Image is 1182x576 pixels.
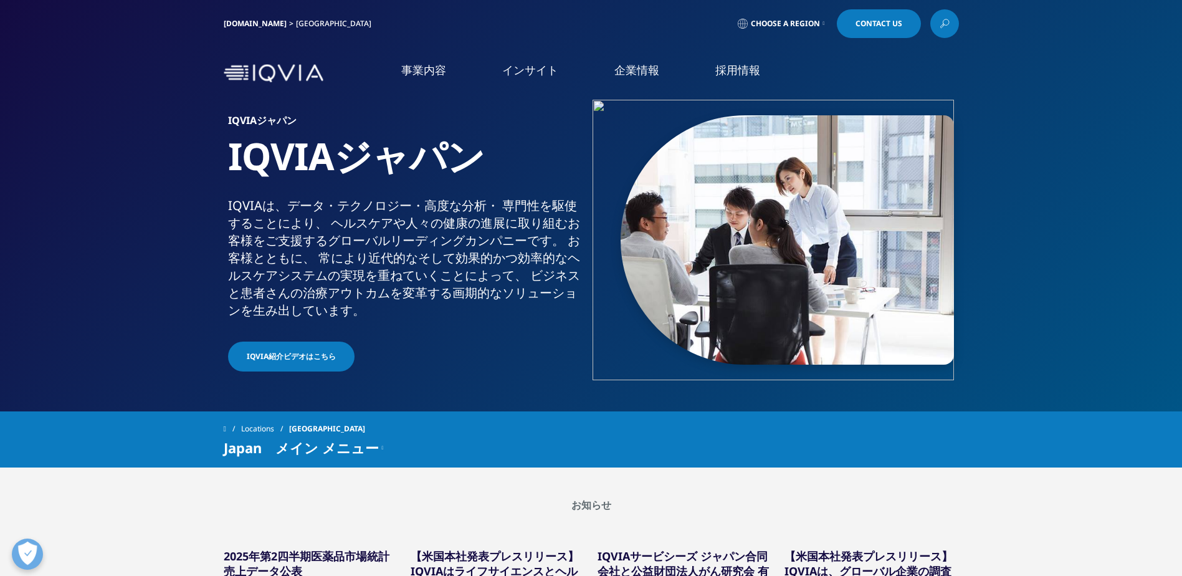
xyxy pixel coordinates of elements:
span: [GEOGRAPHIC_DATA] [289,418,365,440]
img: 873_asian-businesspeople-meeting-in-office.jpg [621,115,954,365]
a: [DOMAIN_NAME] [224,18,287,29]
a: 事業内容 [401,62,446,78]
span: IQVIA紹介ビデオはこちら [247,351,336,362]
button: 優先設定センターを開く [12,539,43,570]
h6: IQVIAジャパン [228,115,586,133]
a: IQVIA紹介ビデオはこちら [228,342,355,372]
nav: Primary [328,44,959,103]
div: [GEOGRAPHIC_DATA] [296,19,376,29]
span: Japan メイン メニュー [224,440,379,455]
span: Choose a Region [751,19,820,29]
a: 企業情報 [614,62,659,78]
a: Contact Us [837,9,921,38]
h2: お知らせ [224,499,959,511]
a: Locations [241,418,289,440]
span: Contact Us [856,20,902,27]
a: 採用情報 [715,62,760,78]
div: IQVIAは、​データ・​テクノロジー・​高度な​分析・​ 専門性を​駆使する​ことに​より、​ ヘルスケアや​人々の​健康の​進展に​取り組む​お客様を​ご支援​する​グローバル​リーディング... [228,197,586,319]
h1: IQVIAジャパン [228,133,586,197]
a: インサイト [502,62,558,78]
